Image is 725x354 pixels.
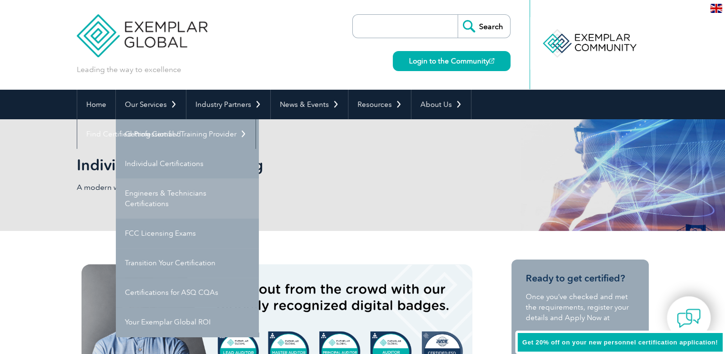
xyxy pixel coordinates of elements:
[710,4,722,13] img: en
[77,64,181,75] p: Leading the way to excellence
[271,90,348,119] a: News & Events
[348,90,411,119] a: Resources
[411,90,471,119] a: About Us
[77,157,477,173] h2: Individual Digital Badging
[116,178,259,219] a: Engineers & Technicians Certifications
[458,15,510,38] input: Search
[77,182,363,193] p: A modern way to display your achievements
[186,90,270,119] a: Industry Partners
[116,90,186,119] a: Our Services
[116,278,259,307] a: Certifications for ASQ CQAs
[393,51,511,71] a: Login to the Community
[526,292,634,323] p: Once you’ve checked and met the requirements, register your details and Apply Now at
[116,307,259,337] a: Your Exemplar Global ROI
[77,119,255,149] a: Find Certified Professional / Training Provider
[522,339,718,346] span: Get 20% off on your new personnel certification application!
[489,58,494,63] img: open_square.png
[526,272,634,284] h3: Ready to get certified?
[677,306,701,330] img: contact-chat.png
[77,90,115,119] a: Home
[116,219,259,248] a: FCC Licensing Exams
[116,149,259,178] a: Individual Certifications
[116,248,259,278] a: Transition Your Certification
